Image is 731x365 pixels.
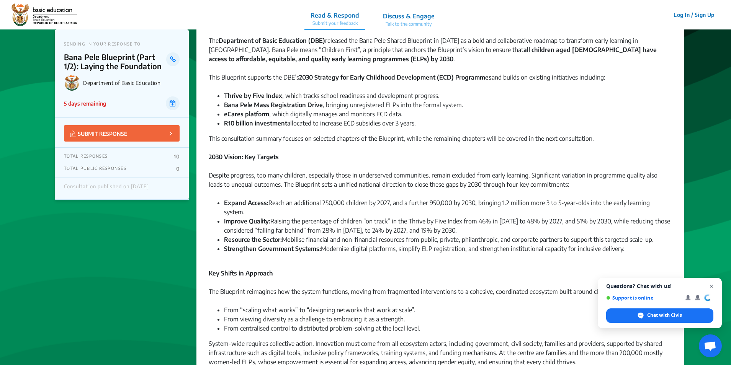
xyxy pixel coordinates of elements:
li: From centralised control to distributed problem-solving at the local level. [224,324,672,333]
p: TOTAL PUBLIC RESPONSES [64,166,126,172]
button: SUBMIT RESPONSE [64,125,180,142]
div: The released the Bana Pele Shared Blueprint in [DATE] as a bold and collaborative roadmap to tran... [209,36,672,73]
strong: eCares platform [224,110,269,118]
button: Log In / Sign Up [669,9,720,21]
div: Consultation published on [DATE] [64,184,149,194]
img: Vector.jpg [70,130,76,137]
strong: Bana Pele Mass Registration Drive [224,101,323,109]
strong: Strengthen Government Systems: [224,245,321,253]
li: Mobilise financial and non-financial resources from public, private, philanthropic, and corporate... [224,235,672,244]
strong: Key Shifts in Approach [209,269,273,277]
strong: 2030 Vision: Key Targets [209,153,279,161]
li: , which tracks school readiness and development progress. [224,91,672,100]
img: Department of Basic Education logo [64,75,80,91]
li: , bringing unregistered ELPs into the formal system. [224,100,672,109]
strong: R10 billion [224,119,253,127]
p: SENDING IN YOUR RESPONSE TO [64,41,180,46]
li: Raising the percentage of children “on track” in the Thrive by Five Index from 46% in [DATE] to 4... [224,217,672,235]
span: Chat with Civis [647,312,682,319]
li: allocated to increase ECD subsidies over 3 years. [224,119,672,128]
p: SUBMIT RESPONSE [70,129,128,138]
strong: Department of Basic Education (DBE) [219,37,325,44]
li: From “scaling what works” to “designing networks that work at scale”. [224,305,672,314]
strong: Resource the Sector: [224,236,282,243]
strong: 2030 Strategy for Early Childhood Development (ECD) Programmes [299,73,492,81]
li: From viewing diversity as a challenge to embracing it as a strength. [224,314,672,324]
strong: Thrive by Five Index [224,92,282,99]
p: Discuss & Engage [383,11,435,21]
p: Department of Basic Education [83,80,180,86]
strong: investment [255,119,287,127]
div: Open chat [699,334,722,357]
p: Talk to the community [383,21,435,28]
p: 0 [176,166,180,172]
div: Despite progress, too many children, especially those in underserved communities, remain excluded... [209,171,672,198]
p: TOTAL RESPONSES [64,153,108,160]
li: Modernise digital platforms, simplify ELP registration, and strengthen institutional capacity for... [224,244,672,253]
div: This Blueprint supports the DBE’s and builds on existing initiatives including: [209,73,672,91]
strong: Improve Quality: [224,217,270,225]
p: Read & Respond [311,11,359,20]
strong: Expand Access: [224,199,268,207]
span: Questions? Chat with us! [606,283,713,289]
div: Chat with Civis [606,308,713,323]
p: 5 days remaining [64,99,106,108]
p: Submit your feedback [311,20,359,27]
span: Close chat [707,282,716,291]
p: 10 [174,153,180,160]
li: Reach an additional 250,000 children by 2027, and a further 950,000 by 2030, bringing 1.2 million... [224,198,672,217]
div: The Blueprint reimagines how the system functions, moving from fragmented interventions to a cohe... [209,278,672,305]
li: , which digitally manages and monitors ECD data. [224,109,672,119]
span: Support is online [606,295,680,301]
img: r3bhv9o7vttlwasn7lg2llmba4yf [11,3,77,26]
p: Bana Pele Blueprint (Part 1/2): Laying the Foundation [64,52,166,71]
div: This consultation summary focuses on selected chapters of the Blueprint, while the remaining chap... [209,134,672,152]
